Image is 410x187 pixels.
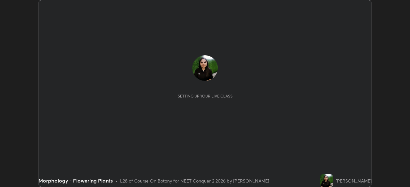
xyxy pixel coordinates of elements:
div: Morphology - Flowering Plants [38,177,113,184]
div: L28 of Course On Botany for NEET Conquer 2 2026 by [PERSON_NAME] [120,177,269,184]
div: [PERSON_NAME] [336,177,372,184]
div: Setting up your live class [178,94,233,98]
div: • [115,177,118,184]
img: aa97c0b33461472bbca34f075a68170c.jpg [192,55,218,81]
img: aa97c0b33461472bbca34f075a68170c.jpg [320,174,333,187]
